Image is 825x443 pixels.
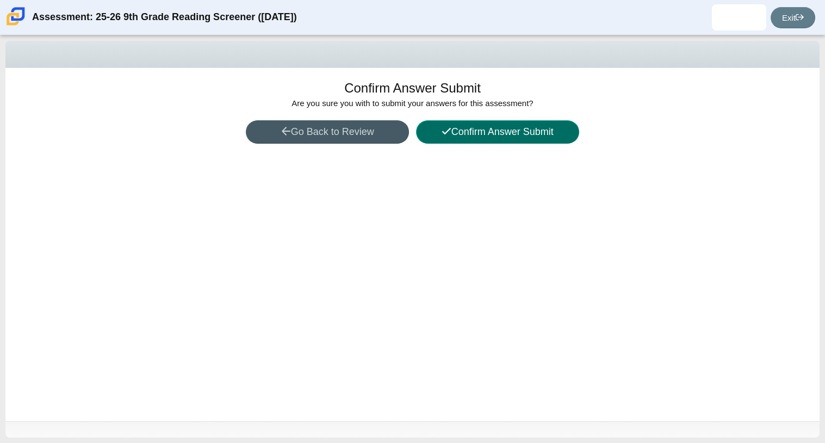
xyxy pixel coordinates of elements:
[4,20,27,29] a: Carmen School of Science & Technology
[291,99,533,108] span: Are you sure you with to submit your answers for this assessment?
[416,120,579,144] button: Confirm Answer Submit
[344,79,481,97] h1: Confirm Answer Submit
[730,9,748,26] img: nyiana.wells.2BFpGr
[246,120,409,144] button: Go Back to Review
[32,4,297,30] div: Assessment: 25-26 9th Grade Reading Screener ([DATE])
[4,5,27,28] img: Carmen School of Science & Technology
[771,7,815,28] a: Exit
